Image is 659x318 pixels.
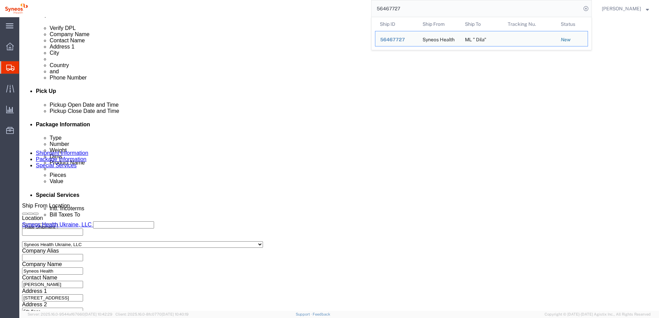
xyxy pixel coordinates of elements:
[465,31,486,46] div: ML " Dila"
[602,5,641,12] span: Natan Tateishi
[84,312,112,316] span: [DATE] 10:42:29
[418,17,460,31] th: Ship From
[375,17,591,50] table: Search Results
[545,311,651,317] span: Copyright © [DATE]-[DATE] Agistix Inc., All Rights Reserved
[380,36,413,43] div: 56467727
[162,312,189,316] span: [DATE] 10:40:19
[5,3,28,14] img: logo
[372,0,581,17] input: Search for shipment number, reference number
[601,4,649,13] button: [PERSON_NAME]
[460,17,503,31] th: Ship To
[503,17,556,31] th: Tracking Nu.
[423,31,455,46] div: Syneos Health
[556,17,588,31] th: Status
[115,312,189,316] span: Client: 2025.16.0-8fc0770
[313,312,330,316] a: Feedback
[375,17,418,31] th: Ship ID
[28,312,112,316] span: Server: 2025.16.0-9544af67660
[561,36,583,43] div: New
[19,17,659,311] iframe: FS Legacy Container
[380,37,405,42] span: 56467727
[296,312,313,316] a: Support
